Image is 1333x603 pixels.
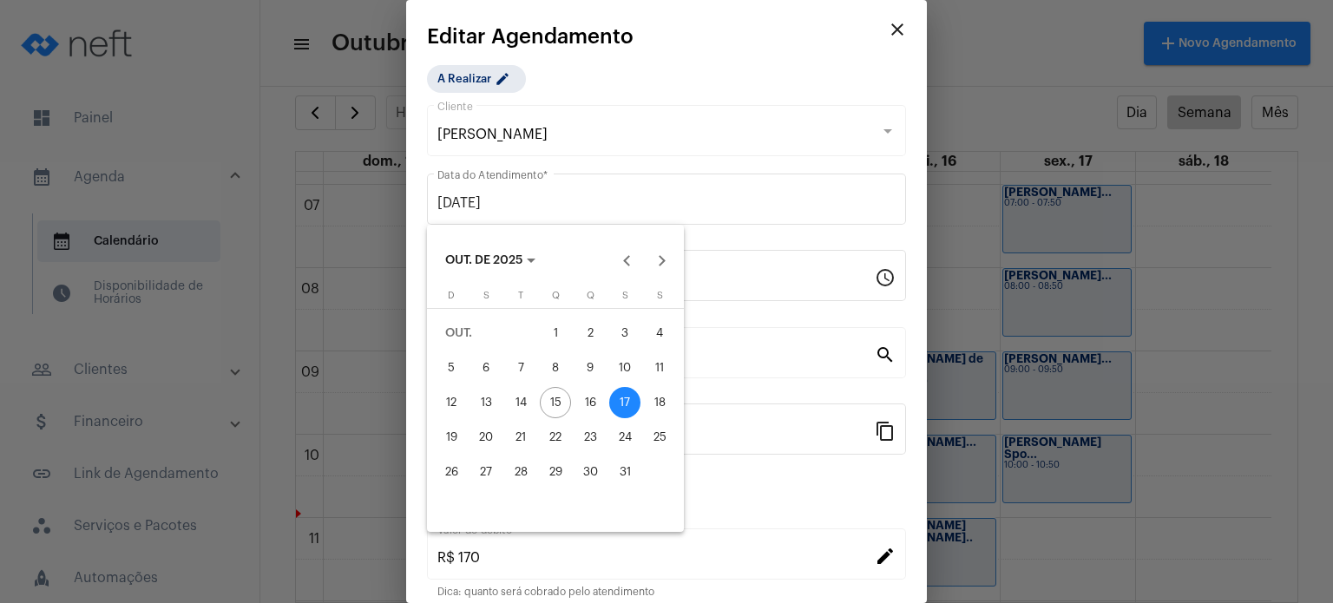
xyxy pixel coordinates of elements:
[448,291,455,300] span: D
[642,351,677,385] button: 11 de outubro de 2025
[540,318,571,349] div: 1
[469,455,503,489] button: 27 de outubro de 2025
[436,352,467,383] div: 5
[575,422,606,453] div: 23
[538,455,573,489] button: 29 de outubro de 2025
[540,352,571,383] div: 8
[540,422,571,453] div: 22
[538,316,573,351] button: 1 de outubro de 2025
[469,351,503,385] button: 6 de outubro de 2025
[538,351,573,385] button: 8 de outubro de 2025
[645,244,680,279] button: Next month
[503,455,538,489] button: 28 de outubro de 2025
[538,420,573,455] button: 22 de outubro de 2025
[434,316,538,351] td: OUT.
[610,244,645,279] button: Previous month
[518,291,523,300] span: T
[470,387,502,418] div: 13
[609,352,640,383] div: 10
[503,351,538,385] button: 7 de outubro de 2025
[607,385,642,420] button: 17 de outubro de 2025
[505,352,536,383] div: 7
[609,318,640,349] div: 3
[436,387,467,418] div: 12
[642,385,677,420] button: 18 de outubro de 2025
[575,387,606,418] div: 16
[644,422,675,453] div: 25
[431,244,549,279] button: Choose month and year
[540,387,571,418] div: 15
[644,352,675,383] div: 11
[642,316,677,351] button: 4 de outubro de 2025
[575,318,606,349] div: 2
[483,291,489,300] span: S
[573,420,607,455] button: 23 de outubro de 2025
[470,352,502,383] div: 6
[609,456,640,488] div: 31
[609,422,640,453] div: 24
[436,456,467,488] div: 26
[642,420,677,455] button: 25 de outubro de 2025
[470,422,502,453] div: 20
[609,387,640,418] div: 17
[575,456,606,488] div: 30
[587,291,594,300] span: Q
[445,255,522,267] span: OUT. DE 2025
[540,456,571,488] div: 29
[503,420,538,455] button: 21 de outubro de 2025
[503,385,538,420] button: 14 de outubro de 2025
[505,456,536,488] div: 28
[657,291,663,300] span: S
[573,385,607,420] button: 16 de outubro de 2025
[575,352,606,383] div: 9
[538,385,573,420] button: 15 de outubro de 2025
[573,351,607,385] button: 9 de outubro de 2025
[505,422,536,453] div: 21
[622,291,628,300] span: S
[469,420,503,455] button: 20 de outubro de 2025
[434,455,469,489] button: 26 de outubro de 2025
[607,351,642,385] button: 10 de outubro de 2025
[434,351,469,385] button: 5 de outubro de 2025
[469,385,503,420] button: 13 de outubro de 2025
[436,422,467,453] div: 19
[607,420,642,455] button: 24 de outubro de 2025
[470,456,502,488] div: 27
[607,316,642,351] button: 3 de outubro de 2025
[607,455,642,489] button: 31 de outubro de 2025
[552,291,560,300] span: Q
[434,385,469,420] button: 12 de outubro de 2025
[505,387,536,418] div: 14
[644,387,675,418] div: 18
[573,455,607,489] button: 30 de outubro de 2025
[573,316,607,351] button: 2 de outubro de 2025
[434,420,469,455] button: 19 de outubro de 2025
[644,318,675,349] div: 4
